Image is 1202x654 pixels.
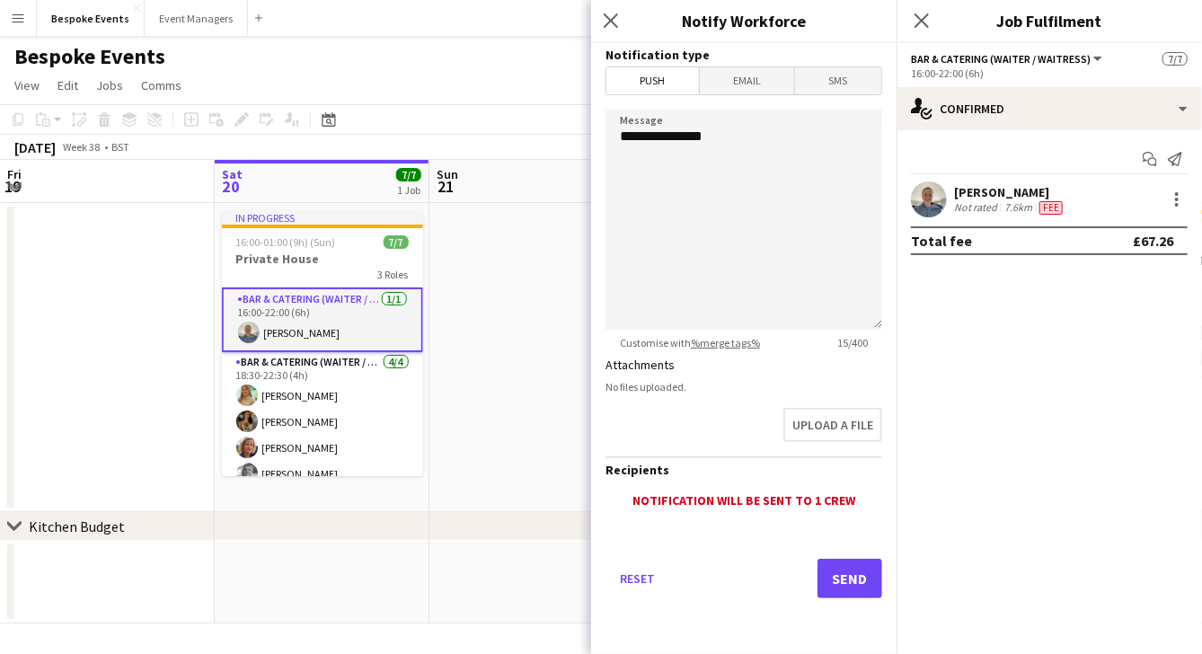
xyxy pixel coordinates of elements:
[141,77,181,93] span: Comms
[605,492,882,508] div: Notification will be sent to 1 crew
[1133,232,1173,250] div: £67.26
[145,1,248,36] button: Event Managers
[57,77,78,93] span: Edit
[111,140,129,154] div: BST
[397,183,420,197] div: 1 Job
[605,336,774,349] span: Customise with
[96,77,123,93] span: Jobs
[14,138,56,156] div: [DATE]
[29,517,125,535] div: Kitchen Budget
[222,166,243,182] span: Sat
[605,462,882,478] h3: Recipients
[911,66,1188,80] div: 16:00-22:00 (6h)
[7,166,22,182] span: Fri
[818,559,882,598] button: Send
[606,67,699,94] span: Push
[222,287,423,352] app-card-role: Bar & Catering (Waiter / waitress)1/116:00-22:00 (6h)[PERSON_NAME]
[911,232,972,250] div: Total fee
[222,210,423,225] div: In progress
[911,52,1091,66] span: Bar & Catering (Waiter / waitress)
[823,336,882,349] span: 15 / 400
[14,43,165,70] h1: Bespoke Events
[911,52,1105,66] button: Bar & Catering (Waiter / waitress)
[222,251,423,267] h3: Private House
[89,74,130,97] a: Jobs
[222,352,423,491] app-card-role: Bar & Catering (Waiter / waitress)4/418:30-22:30 (4h)[PERSON_NAME][PERSON_NAME][PERSON_NAME][PERS...
[1001,200,1036,215] div: 7.6km
[384,235,409,249] span: 7/7
[236,235,336,249] span: 16:00-01:00 (9h) (Sun)
[605,380,882,393] div: No files uploaded.
[222,210,423,476] app-job-card: In progress16:00-01:00 (9h) (Sun)7/7Private House3 RolesBar & Catering (Waiter / waitress)1/116:0...
[437,166,458,182] span: Sun
[700,67,795,94] span: Email
[691,336,760,349] a: %merge tags%
[1036,200,1066,215] div: Crew has different fees then in role
[1162,52,1188,66] span: 7/7
[14,77,40,93] span: View
[954,184,1066,200] div: [PERSON_NAME]
[897,87,1202,130] div: Confirmed
[605,559,670,598] button: Reset
[378,268,409,281] span: 3 Roles
[134,74,189,97] a: Comms
[434,176,458,197] span: 21
[605,357,675,373] label: Attachments
[396,168,421,181] span: 7/7
[4,176,22,197] span: 19
[7,74,47,97] a: View
[897,9,1202,32] h3: Job Fulfilment
[219,176,243,197] span: 20
[605,47,882,63] h3: Notification type
[954,200,1001,215] div: Not rated
[59,140,104,154] span: Week 38
[783,408,882,442] button: Upload a file
[50,74,85,97] a: Edit
[37,1,145,36] button: Bespoke Events
[1039,201,1063,215] span: Fee
[591,9,897,32] h3: Notify Workforce
[795,67,881,94] span: SMS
